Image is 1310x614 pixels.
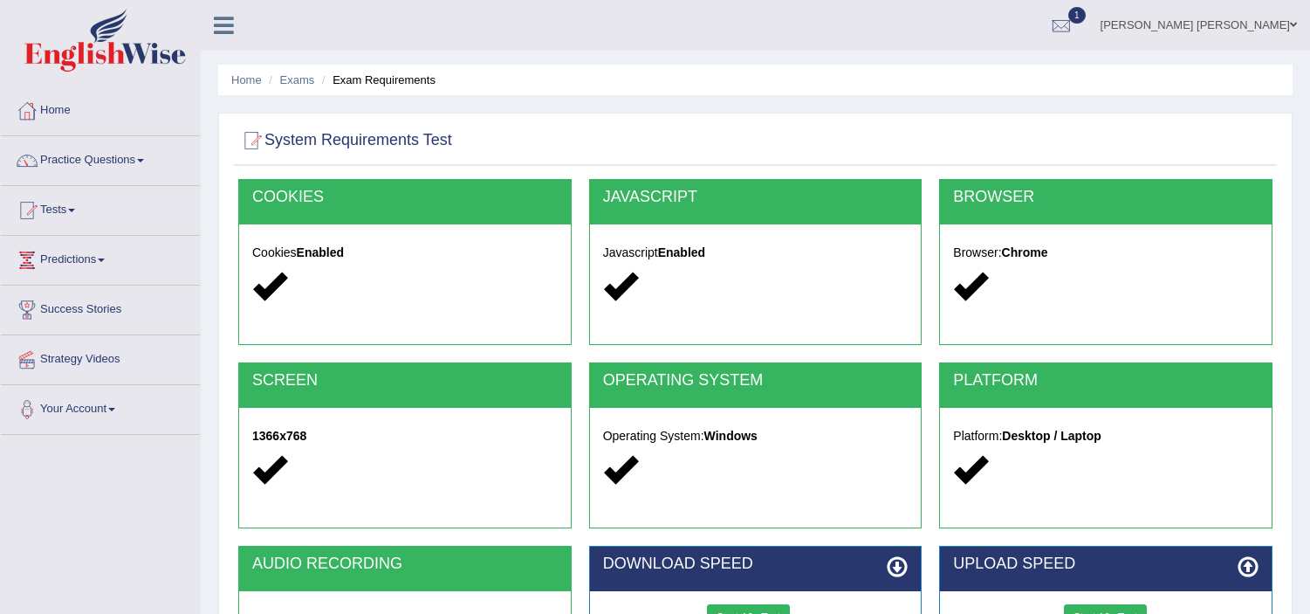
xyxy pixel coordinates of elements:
strong: Enabled [297,245,344,259]
h5: Javascript [603,246,909,259]
strong: Windows [704,429,758,443]
strong: Enabled [658,245,705,259]
a: Predictions [1,236,200,279]
h2: JAVASCRIPT [603,189,909,206]
span: 1 [1068,7,1086,24]
h2: BROWSER [953,189,1259,206]
a: Success Stories [1,286,200,329]
h2: UPLOAD SPEED [953,555,1259,573]
strong: 1366x768 [252,429,306,443]
h2: COOKIES [252,189,558,206]
h5: Browser: [953,246,1259,259]
a: Home [231,73,262,86]
h5: Cookies [252,246,558,259]
h2: SCREEN [252,372,558,390]
a: Strategy Videos [1,335,200,379]
a: Home [1,86,200,130]
a: Tests [1,186,200,230]
li: Exam Requirements [318,72,436,88]
a: Practice Questions [1,136,200,180]
h2: System Requirements Test [238,128,452,154]
h2: PLATFORM [953,372,1259,390]
h2: AUDIO RECORDING [252,555,558,573]
h5: Operating System: [603,430,909,443]
h5: Platform: [953,430,1259,443]
strong: Desktop / Laptop [1002,429,1101,443]
strong: Chrome [1002,245,1048,259]
a: Exams [280,73,315,86]
a: Your Account [1,385,200,429]
h2: OPERATING SYSTEM [603,372,909,390]
h2: DOWNLOAD SPEED [603,555,909,573]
